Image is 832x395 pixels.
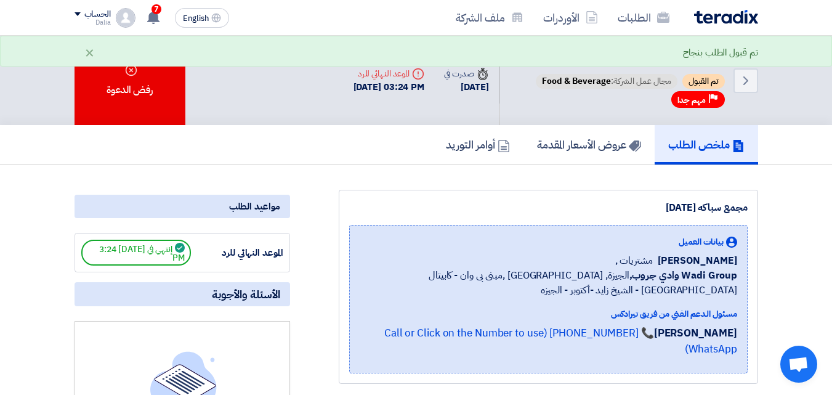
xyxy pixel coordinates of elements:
[629,268,737,283] b: Wadi Group وادي جروب,
[694,10,758,24] img: Teradix logo
[444,67,488,80] div: صدرت في
[75,195,290,218] div: مواعيد الطلب
[615,253,653,268] span: مشتريات ,
[384,325,737,357] a: 📞 [PHONE_NUMBER] (Call or Click on the Number to use WhatsApp)
[432,125,523,165] a: أوامر التوريد
[353,67,425,80] div: الموعد النهائي للرد
[75,36,185,125] div: رفض الدعوة
[75,19,111,26] div: Dalia
[191,246,283,260] div: الموعد النهائي للرد
[151,4,161,14] span: 7
[658,253,737,268] span: [PERSON_NAME]
[183,14,209,23] span: English
[542,75,611,88] span: Food & Beverage
[349,200,748,215] div: مجمع سباكه [DATE]
[668,137,745,152] h5: ملخص الطلب
[360,307,737,320] div: مسئول الدعم الفني من فريق تيرادكس
[655,125,758,165] a: ملخص الطلب
[654,325,737,341] strong: [PERSON_NAME]
[677,94,706,106] span: مهم جدا
[682,74,725,89] span: تم القبول
[446,137,510,152] h5: أوامر التوريد
[523,125,655,165] a: عروض الأسعار المقدمة
[446,3,533,32] a: ملف الشركة
[444,80,488,94] div: [DATE]
[84,45,95,60] div: ×
[683,46,757,60] div: تم قبول الطلب بنجاح
[533,3,608,32] a: الأوردرات
[81,240,191,266] span: إنتهي في [DATE] 3:24 PM
[780,346,817,383] div: Open chat
[608,3,679,32] a: الطلبات
[212,287,280,301] span: الأسئلة والأجوبة
[84,9,111,20] div: الحساب
[537,137,641,152] h5: عروض الأسعار المقدمة
[360,268,737,298] span: الجيزة, [GEOGRAPHIC_DATA] ,مبنى بى وان - كابيتال [GEOGRAPHIC_DATA] - الشيخ زايد -أكتوبر - الجيزه
[175,8,229,28] button: English
[116,8,135,28] img: profile_test.png
[353,80,425,94] div: [DATE] 03:24 PM
[679,235,724,248] span: بيانات العميل
[536,74,677,89] span: مجال عمل الشركة:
